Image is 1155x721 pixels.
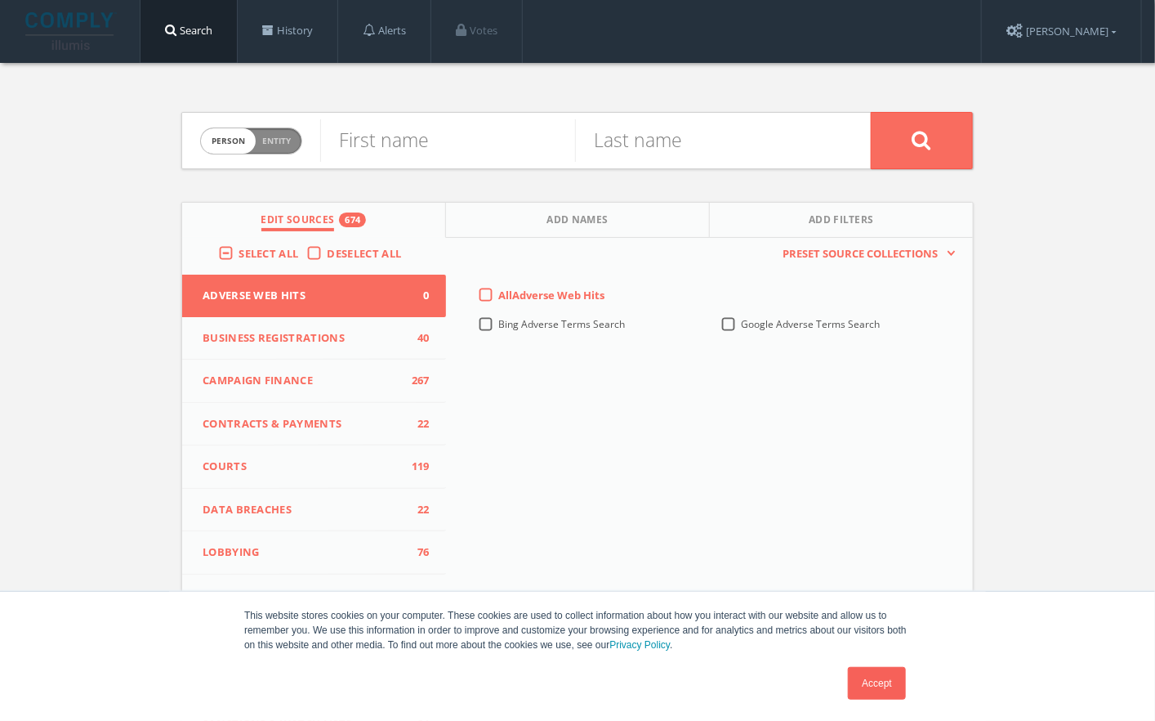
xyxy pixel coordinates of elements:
span: Select All [239,246,298,261]
span: Google Adverse Terms Search [741,317,880,331]
span: 40 [405,330,430,347]
span: 22 [405,416,430,432]
span: Courts [203,459,405,475]
button: Data Breaches22 [182,489,446,532]
button: Add Names [446,203,710,238]
img: illumis [25,12,117,50]
a: Accept [848,667,906,700]
span: 76 [405,544,430,561]
a: Privacy Policy [609,639,670,651]
button: Miscellaneous14 [182,575,446,618]
button: Preset Source Collections [775,246,957,262]
span: 119 [405,459,430,475]
span: 22 [405,502,430,518]
span: Add Names [547,213,609,231]
span: Business Registrations [203,330,405,347]
span: Miscellaneous [203,588,405,604]
span: Data Breaches [203,502,405,518]
span: 0 [405,288,430,304]
span: 14 [405,588,430,604]
span: Add Filters [809,213,874,231]
span: Contracts & Payments [203,416,405,432]
button: Lobbying76 [182,531,446,575]
button: Business Registrations40 [182,317,446,360]
span: Bing Adverse Terms Search [499,317,626,331]
span: Preset Source Collections [775,246,947,262]
span: Lobbying [203,544,405,561]
span: person [201,128,256,154]
p: This website stores cookies on your computer. These cookies are used to collect information about... [244,608,911,652]
span: Adverse Web Hits [203,288,405,304]
span: Edit Sources [261,213,335,231]
button: Add Filters [710,203,973,238]
span: All Adverse Web Hits [499,288,605,302]
span: Campaign Finance [203,373,405,389]
button: Contracts & Payments22 [182,403,446,446]
button: Campaign Finance267 [182,360,446,403]
button: Adverse Web Hits0 [182,275,446,317]
span: Entity [262,135,291,147]
button: Edit Sources674 [182,203,446,238]
span: 267 [405,373,430,389]
div: 674 [339,213,366,227]
span: Deselect All [328,246,402,261]
button: Courts119 [182,446,446,489]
